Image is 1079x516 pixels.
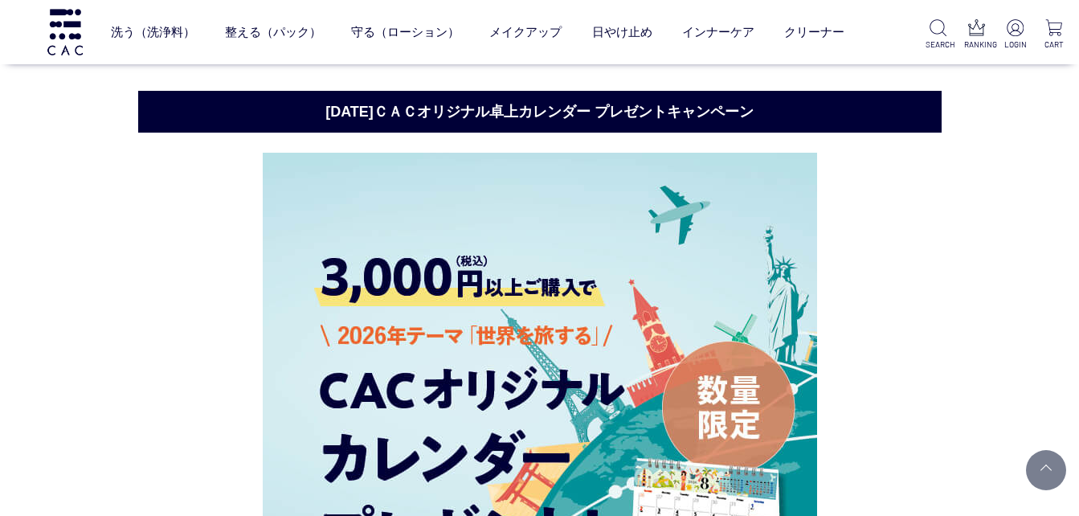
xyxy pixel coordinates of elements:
a: SEARCH [926,19,950,51]
a: RANKING [964,19,989,51]
a: クリーナー [784,10,844,53]
p: RANKING [964,39,989,51]
a: メイクアップ [489,10,562,53]
a: LOGIN [1003,19,1028,51]
p: SEARCH [926,39,950,51]
a: インナーケア [682,10,754,53]
a: 日やけ止め [592,10,652,53]
a: 洗う（洗浄料） [111,10,195,53]
p: CART [1041,39,1066,51]
img: logo [45,9,85,55]
a: CART [1041,19,1066,51]
a: 守る（ローション） [351,10,460,53]
a: 整える（パック） [225,10,321,53]
p: LOGIN [1003,39,1028,51]
h2: [DATE]ＣＡＣオリジナル卓上カレンダー プレゼントキャンペーン [138,91,942,133]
